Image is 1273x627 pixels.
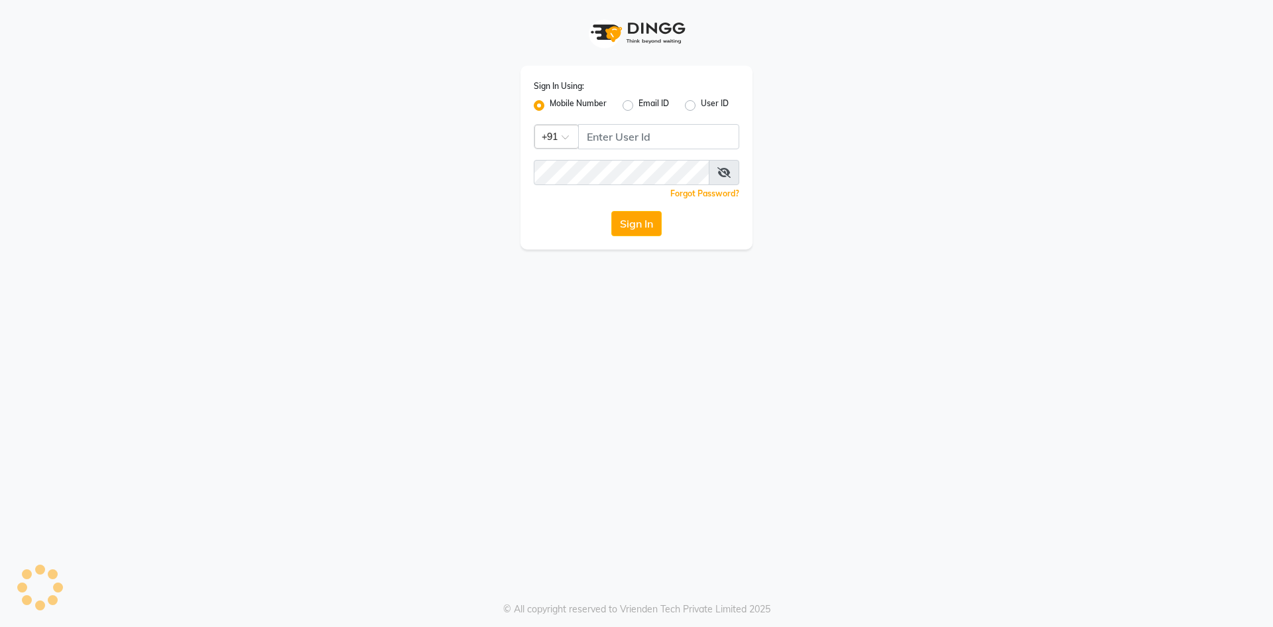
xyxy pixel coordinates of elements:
[550,98,607,113] label: Mobile Number
[670,188,739,198] a: Forgot Password?
[701,98,729,113] label: User ID
[583,13,690,52] img: logo1.svg
[638,98,669,113] label: Email ID
[578,124,739,149] input: Username
[534,160,709,185] input: Username
[611,211,662,236] button: Sign In
[534,80,584,92] label: Sign In Using:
